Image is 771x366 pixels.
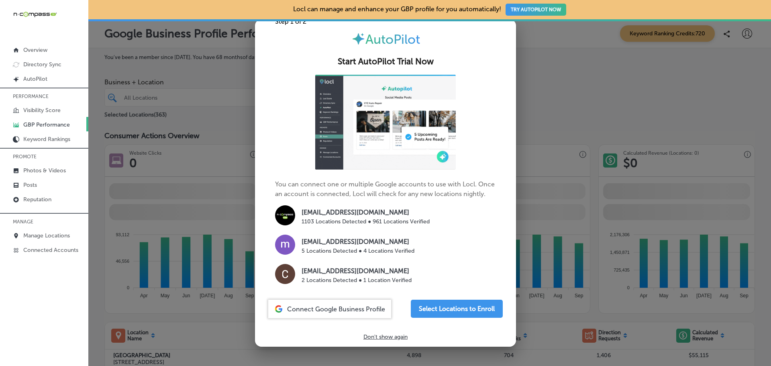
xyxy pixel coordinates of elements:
[23,247,78,254] p: Connected Accounts
[265,57,506,67] h2: Start AutoPilot Trial Now
[23,232,70,239] p: Manage Locations
[363,333,408,340] p: Don't show again
[506,4,566,16] button: TRY AUTOPILOT NOW
[255,18,516,25] div: Step 1 of 2
[302,247,414,255] p: 5 Locations Detected ● 4 Locations Verified
[23,136,70,143] p: Keyword Rankings
[351,32,365,46] img: autopilot-icon
[287,305,385,313] span: Connect Google Business Profile
[23,121,70,128] p: GBP Performance
[302,208,430,217] p: [EMAIL_ADDRESS][DOMAIN_NAME]
[13,10,57,18] img: 660ab0bf-5cc7-4cb8-ba1c-48b5ae0f18e60NCTV_CLogo_TV_Black_-500x88.png
[23,47,47,53] p: Overview
[302,217,430,226] p: 1103 Locations Detected ● 961 Locations Verified
[411,300,503,318] button: Select Locations to Enroll
[23,61,61,68] p: Directory Sync
[315,75,456,170] img: ap-gif
[302,266,412,276] p: [EMAIL_ADDRESS][DOMAIN_NAME]
[302,237,414,247] p: [EMAIL_ADDRESS][DOMAIN_NAME]
[23,167,66,174] p: Photos & Videos
[23,76,47,82] p: AutoPilot
[23,107,61,114] p: Visibility Score
[365,32,420,47] span: AutoPilot
[23,196,51,203] p: Reputation
[302,276,412,284] p: 2 Locations Detected ● 1 Location Verified
[275,75,496,287] p: You can connect one or multiple Google accounts to use with Locl. Once an account is connected, L...
[23,182,37,188] p: Posts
